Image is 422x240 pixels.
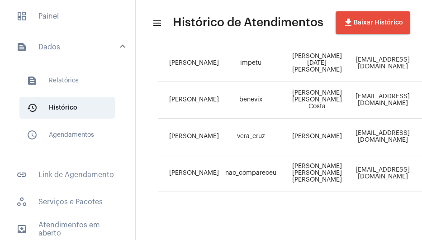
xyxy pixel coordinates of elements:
[173,15,323,30] span: Histórico de Atendimentos
[280,155,353,192] td: [PERSON_NAME] [PERSON_NAME] [PERSON_NAME]
[353,119,412,155] td: [EMAIL_ADDRESS][DOMAIN_NAME]
[152,18,161,29] mat-icon: sidenav icon
[9,218,126,240] span: Atendimentos em aberto
[343,19,403,26] span: Baixar Histórico
[280,45,353,82] td: [PERSON_NAME] [DATE][PERSON_NAME]
[19,97,115,119] span: Histórico
[16,42,121,53] mat-panel-title: Dados
[19,124,115,146] span: Agendamentos
[237,133,265,139] span: vera_cruz
[158,82,221,119] td: [PERSON_NAME]
[16,169,27,180] mat-icon: sidenav icon
[5,33,135,62] mat-expansion-panel-header: sidenav iconDados
[158,45,221,82] td: [PERSON_NAME]
[280,82,353,119] td: [PERSON_NAME] [PERSON_NAME] Costa
[353,82,412,119] td: [EMAIL_ADDRESS][DOMAIN_NAME]
[343,17,354,28] mat-icon: file_download
[336,11,410,34] button: Baixar Histórico
[158,119,221,155] td: [PERSON_NAME]
[225,170,276,176] span: nao_compareceu
[5,62,135,158] div: sidenav iconDados
[16,224,27,235] mat-icon: sidenav icon
[27,102,38,113] mat-icon: sidenav icon
[16,197,27,207] span: sidenav icon
[240,60,261,66] span: impetu
[27,130,38,140] mat-icon: sidenav icon
[239,96,262,103] span: benevix
[9,191,126,213] span: Serviços e Pacotes
[158,155,221,192] td: [PERSON_NAME]
[9,5,126,27] span: Painel
[27,75,38,86] mat-icon: sidenav icon
[16,42,27,53] mat-icon: sidenav icon
[353,45,412,82] td: [EMAIL_ADDRESS][DOMAIN_NAME]
[353,155,412,192] td: [EMAIL_ADDRESS][DOMAIN_NAME]
[280,119,353,155] td: [PERSON_NAME]
[19,70,115,91] span: Relatórios
[16,11,27,22] span: sidenav icon
[9,164,126,186] span: Link de Agendamento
